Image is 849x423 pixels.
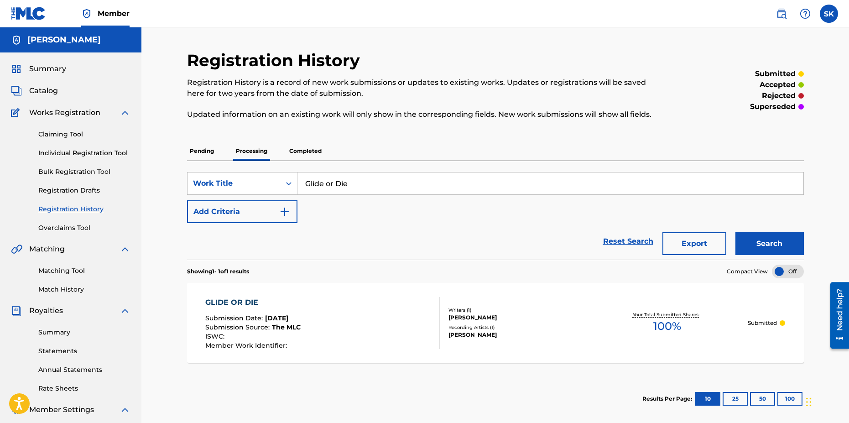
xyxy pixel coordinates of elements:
p: Submitted [748,319,777,327]
img: Matching [11,244,22,255]
a: Overclaims Tool [38,223,130,233]
p: Registration History is a record of new work submissions or updates to existing works. Updates or... [187,77,662,99]
img: MLC Logo [11,7,46,20]
span: 100 % [653,318,681,334]
span: The MLC [272,323,301,331]
a: GLIDE OR DIESubmission Date:[DATE]Submission Source:The MLCISWC:Member Work Identifier:Writers (1... [187,283,804,363]
div: Recording Artists ( 1 ) [448,324,586,331]
span: Member [98,8,130,19]
div: GLIDE OR DIE [205,297,301,308]
img: Royalties [11,305,22,316]
a: Match History [38,285,130,294]
img: search [776,8,787,19]
button: Export [662,232,726,255]
span: Catalog [29,85,58,96]
p: Pending [187,141,217,161]
p: superseded [750,101,796,112]
a: Annual Statements [38,365,130,375]
div: Work Title [193,178,275,189]
a: Reset Search [599,231,658,251]
a: SummarySummary [11,63,66,74]
p: Completed [286,141,324,161]
span: Member Work Identifier : [205,341,289,350]
span: Royalties [29,305,63,316]
img: Catalog [11,85,22,96]
img: 9d2ae6d4665cec9f34b9.svg [279,206,290,217]
span: Member Settings [29,404,94,415]
a: Claiming Tool [38,130,130,139]
p: Processing [233,141,270,161]
img: expand [120,305,130,316]
span: Summary [29,63,66,74]
a: Summary [38,328,130,337]
iframe: Resource Center [823,277,849,353]
p: rejected [762,90,796,101]
p: Your Total Submitted Shares: [633,311,702,318]
a: Statements [38,346,130,356]
button: Add Criteria [187,200,297,223]
img: Top Rightsholder [81,8,92,19]
iframe: Chat Widget [803,379,849,423]
span: ISWC : [205,332,227,340]
a: Registration History [38,204,130,214]
form: Search Form [187,172,804,260]
span: Compact View [727,267,768,276]
div: [PERSON_NAME] [448,331,586,339]
img: expand [120,107,130,118]
span: Works Registration [29,107,100,118]
a: Registration Drafts [38,186,130,195]
img: expand [120,404,130,415]
p: Results Per Page: [642,395,694,403]
button: 100 [777,392,802,406]
div: User Menu [820,5,838,23]
div: Writers ( 1 ) [448,307,586,313]
img: expand [120,244,130,255]
p: accepted [760,79,796,90]
div: [PERSON_NAME] [448,313,586,322]
div: Help [796,5,814,23]
p: submitted [755,68,796,79]
button: 10 [695,392,720,406]
span: Submission Date : [205,314,265,322]
p: Updated information on an existing work will only show in the corresponding fields. New work subm... [187,109,662,120]
a: Public Search [772,5,791,23]
img: help [800,8,811,19]
a: CatalogCatalog [11,85,58,96]
button: Search [735,232,804,255]
a: Individual Registration Tool [38,148,130,158]
h2: Registration History [187,50,365,71]
img: Summary [11,63,22,74]
div: Drag [806,388,812,416]
button: 25 [723,392,748,406]
p: Showing 1 - 1 of 1 results [187,267,249,276]
img: Works Registration [11,107,23,118]
h5: Steve Kellerman [27,35,101,45]
a: Rate Sheets [38,384,130,393]
a: Bulk Registration Tool [38,167,130,177]
a: Matching Tool [38,266,130,276]
img: Accounts [11,35,22,46]
span: Submission Source : [205,323,272,331]
button: 50 [750,392,775,406]
span: [DATE] [265,314,288,322]
span: Matching [29,244,65,255]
